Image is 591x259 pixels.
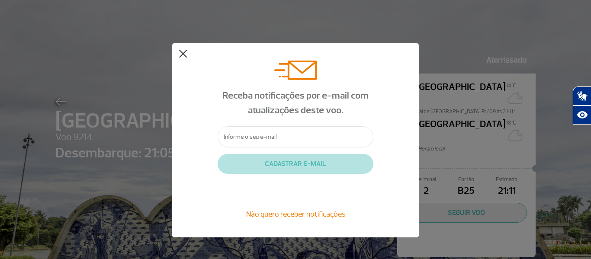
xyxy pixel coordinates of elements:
button: Abrir recursos assistivos. [573,106,591,125]
span: Não quero receber notificações [246,209,345,219]
div: Plugin de acessibilidade da Hand Talk. [573,86,591,125]
button: Abrir tradutor de língua de sinais. [573,86,591,106]
button: CADASTRAR E-MAIL [218,154,373,174]
span: Receba notificações por e-mail com atualizações deste voo. [222,90,369,116]
input: Informe o seu e-mail [218,126,373,147]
